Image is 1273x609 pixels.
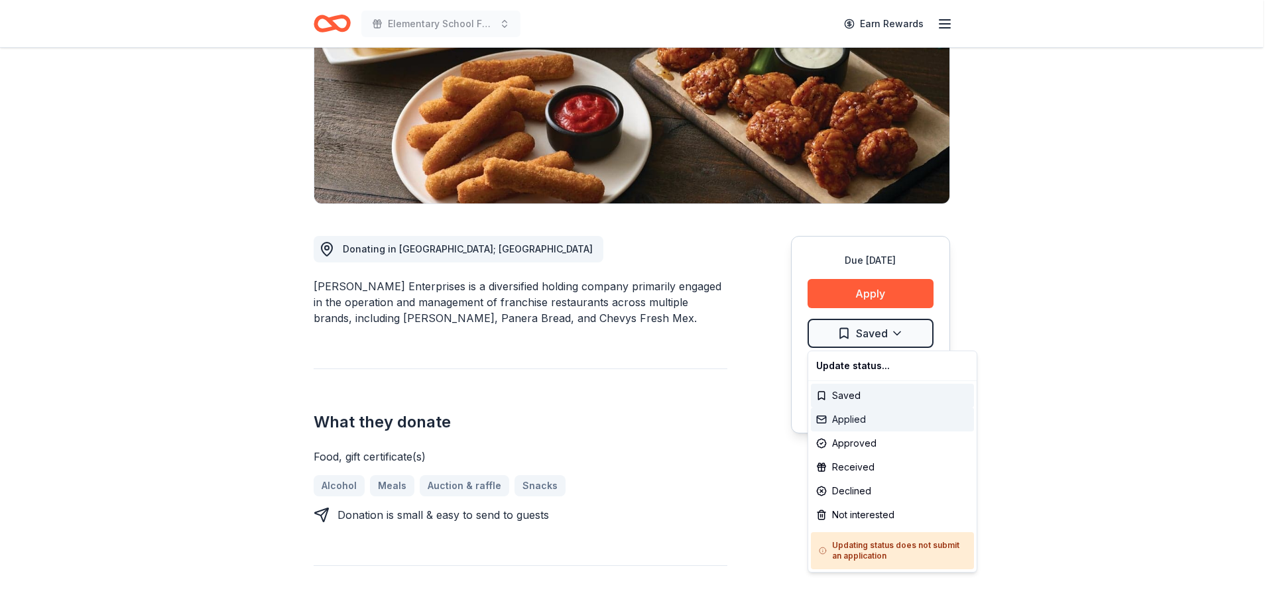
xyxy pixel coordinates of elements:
[811,431,974,455] div: Approved
[811,479,974,503] div: Declined
[811,503,974,527] div: Not interested
[811,408,974,431] div: Applied
[811,384,974,408] div: Saved
[811,455,974,479] div: Received
[819,540,966,561] h5: Updating status does not submit an application
[388,16,494,32] span: Elementary School Fundraiser/ Tricky Tray
[811,354,974,378] div: Update status...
